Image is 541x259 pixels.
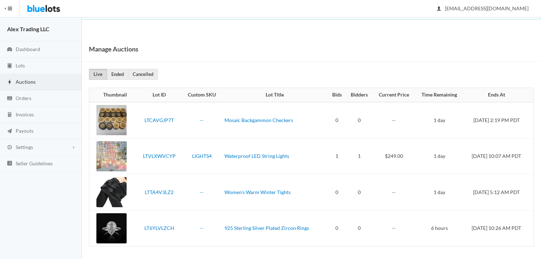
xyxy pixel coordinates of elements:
a: Women's Warm Winter Tights [224,189,291,195]
th: Bidders [346,88,373,102]
td: 0 [328,174,346,210]
td: 1 day [415,102,464,138]
a: Mosaic Backgammon Checkers [224,117,293,123]
th: Thumbnail [89,88,137,102]
span: Seller Guidelines [16,160,53,166]
a: Live [89,69,107,80]
td: -- [373,210,415,246]
td: $249.00 [373,138,415,174]
span: Invoices [16,111,34,117]
span: Payouts [16,128,33,134]
a: Ended [107,69,128,80]
td: 1 day [415,174,464,210]
a: 925 Sterling Silver Plated Zircon Rings [224,225,309,231]
td: 1 day [415,138,464,174]
a: LTTA4V3LZ2 [145,189,174,195]
ion-icon: calculator [6,112,13,119]
td: 0 [346,102,373,138]
ion-icon: person [435,6,442,12]
td: [DATE] 5:12 AM PDT [463,174,534,210]
a: -- [200,225,203,231]
th: Lot Title [222,88,328,102]
ion-icon: paper plane [6,128,13,135]
th: Lot ID [137,88,182,102]
th: Custom SKU [182,88,222,102]
td: 0 [346,174,373,210]
td: -- [373,102,415,138]
th: Current Price [373,88,415,102]
td: [DATE] 10:26 AM PDT [463,210,534,246]
strong: Alex Trading LLC [7,26,49,32]
a: LTVLXWVCYP [143,153,176,159]
a: LT6YLVLZCH [144,225,174,231]
th: Bids [328,88,346,102]
a: LIGHTS4 [192,153,212,159]
span: Dashboard [16,46,40,52]
span: Settings [16,144,33,150]
td: 0 [328,210,346,246]
a: Cancelled [128,69,158,80]
a: -- [200,189,203,195]
td: 0 [346,210,373,246]
ion-icon: cog [6,144,13,151]
span: Orders [16,95,31,101]
a: -- [200,117,203,123]
span: Auctions [16,79,36,85]
ion-icon: list box [6,160,13,167]
h1: Manage Auctions [89,44,138,54]
ion-icon: cash [6,95,13,102]
ion-icon: speedometer [6,46,13,53]
span: [EMAIL_ADDRESS][DOMAIN_NAME] [437,5,529,11]
th: Ends At [463,88,534,102]
td: 6 hours [415,210,464,246]
a: LTCAVGJP7T [144,117,174,123]
span: Lots [16,62,25,68]
td: [DATE] 2:19 PM PDT [463,102,534,138]
th: Time Remaining [415,88,464,102]
td: 0 [328,102,346,138]
ion-icon: flash [6,79,13,86]
td: 1 [328,138,346,174]
td: -- [373,174,415,210]
ion-icon: clipboard [6,63,13,70]
td: [DATE] 10:07 AM PDT [463,138,534,174]
td: 1 [346,138,373,174]
a: Waterproof LED String Lights [224,153,289,159]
